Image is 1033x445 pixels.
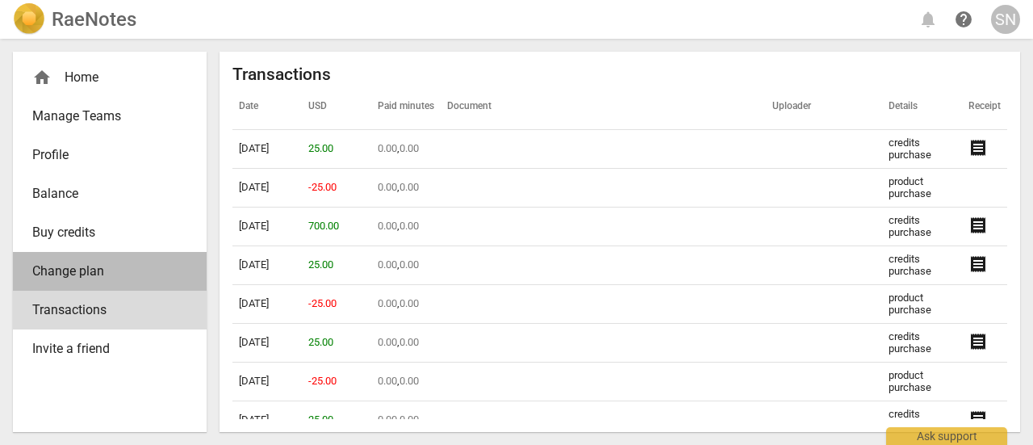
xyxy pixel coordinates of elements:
[441,85,766,130] th: Document
[13,291,207,330] a: Transactions
[991,5,1020,34] button: SN
[232,401,302,440] td: [DATE]
[232,208,302,246] td: [DATE]
[378,220,397,232] span: 0.00
[308,220,339,232] span: 700.00
[308,142,333,154] span: 25.00
[232,363,302,401] td: [DATE]
[968,409,988,429] span: receipt
[882,401,962,440] td: credits purchase
[882,246,962,285] td: credits purchase
[32,107,174,126] span: Manage Teams
[308,258,333,271] span: 25.00
[882,169,962,208] td: product purchase
[13,136,207,174] a: Profile
[968,138,988,157] span: receipt
[399,142,419,154] span: 0.00
[399,181,419,193] span: 0.00
[13,58,207,97] div: Home
[378,258,397,271] span: 0.00
[378,181,397,193] span: 0.00
[32,300,174,320] span: Transactions
[882,130,962,169] td: credits purchase
[13,213,207,252] a: Buy credits
[308,414,333,426] span: 25.00
[378,336,397,348] span: 0.00
[399,258,419,271] span: 0.00
[968,254,988,274] span: receipt
[232,169,302,208] td: [DATE]
[378,142,397,154] span: 0.00
[968,332,988,351] span: receipt
[13,174,207,213] a: Balance
[378,297,397,309] span: 0.00
[378,414,397,426] span: 0.00
[13,3,45,36] img: Logo
[32,223,174,242] span: Buy credits
[371,401,441,440] td: ,
[766,85,882,130] th: Uploader
[302,85,371,130] th: USD
[32,339,174,359] span: Invite a friend
[32,68,174,87] div: Home
[232,85,302,130] th: Date
[371,324,441,363] td: ,
[13,3,136,36] a: LogoRaeNotes
[954,10,973,29] span: help
[232,324,302,363] td: [DATE]
[399,297,419,309] span: 0.00
[371,285,441,324] td: ,
[52,8,136,31] h2: RaeNotes
[308,375,337,387] span: -25.00
[308,297,337,309] span: -25.00
[13,330,207,368] a: Invite a friend
[399,336,419,348] span: 0.00
[32,184,174,204] span: Balance
[399,414,419,426] span: 0.00
[32,262,174,281] span: Change plan
[232,130,302,169] td: [DATE]
[371,363,441,401] td: ,
[13,252,207,291] a: Change plan
[378,375,397,387] span: 0.00
[882,324,962,363] td: credits purchase
[371,85,441,130] th: Paid minutes
[882,363,962,401] td: product purchase
[32,145,174,165] span: Profile
[371,169,441,208] td: ,
[232,285,302,324] td: [DATE]
[371,208,441,246] td: ,
[371,130,441,169] td: ,
[968,216,988,235] span: receipt
[232,65,1007,85] h2: Transactions
[308,181,337,193] span: -25.00
[32,68,52,87] span: home
[882,208,962,246] td: credits purchase
[371,246,441,285] td: ,
[308,336,333,348] span: 25.00
[882,285,962,324] td: product purchase
[399,220,419,232] span: 0.00
[949,5,978,34] a: Help
[882,85,962,130] th: Details
[232,246,302,285] td: [DATE]
[886,427,1007,445] div: Ask support
[399,375,419,387] span: 0.00
[13,97,207,136] a: Manage Teams
[962,85,1007,130] th: Receipt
